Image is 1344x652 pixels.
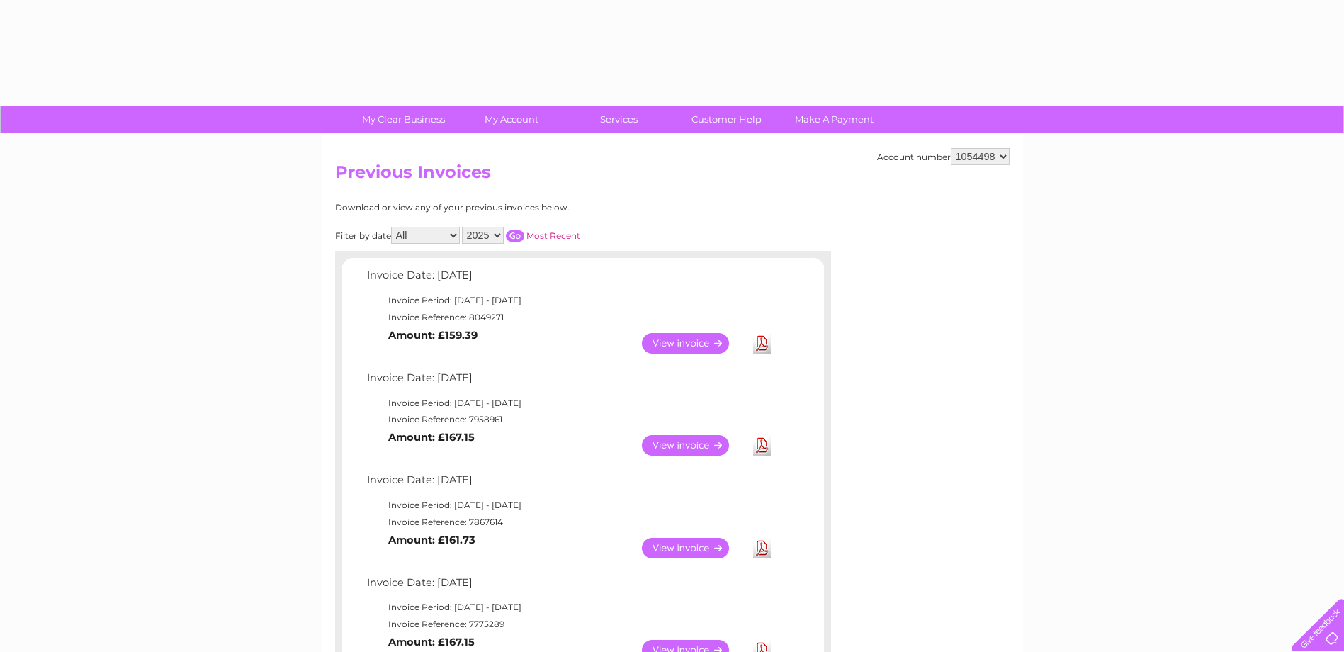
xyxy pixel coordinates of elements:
[753,333,771,354] a: Download
[363,616,778,633] td: Invoice Reference: 7775289
[335,203,707,213] div: Download or view any of your previous invoices below.
[526,230,580,241] a: Most Recent
[363,573,778,600] td: Invoice Date: [DATE]
[363,411,778,428] td: Invoice Reference: 7958961
[877,148,1010,165] div: Account number
[388,636,475,648] b: Amount: £167.15
[363,514,778,531] td: Invoice Reference: 7867614
[345,106,462,133] a: My Clear Business
[363,599,778,616] td: Invoice Period: [DATE] - [DATE]
[363,497,778,514] td: Invoice Period: [DATE] - [DATE]
[335,162,1010,189] h2: Previous Invoices
[753,435,771,456] a: Download
[363,395,778,412] td: Invoice Period: [DATE] - [DATE]
[642,538,746,558] a: View
[453,106,570,133] a: My Account
[776,106,893,133] a: Make A Payment
[642,333,746,354] a: View
[668,106,785,133] a: Customer Help
[388,534,475,546] b: Amount: £161.73
[642,435,746,456] a: View
[363,266,778,292] td: Invoice Date: [DATE]
[753,538,771,558] a: Download
[335,227,707,244] div: Filter by date
[560,106,677,133] a: Services
[388,329,478,342] b: Amount: £159.39
[363,309,778,326] td: Invoice Reference: 8049271
[363,471,778,497] td: Invoice Date: [DATE]
[363,369,778,395] td: Invoice Date: [DATE]
[388,431,475,444] b: Amount: £167.15
[363,292,778,309] td: Invoice Period: [DATE] - [DATE]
